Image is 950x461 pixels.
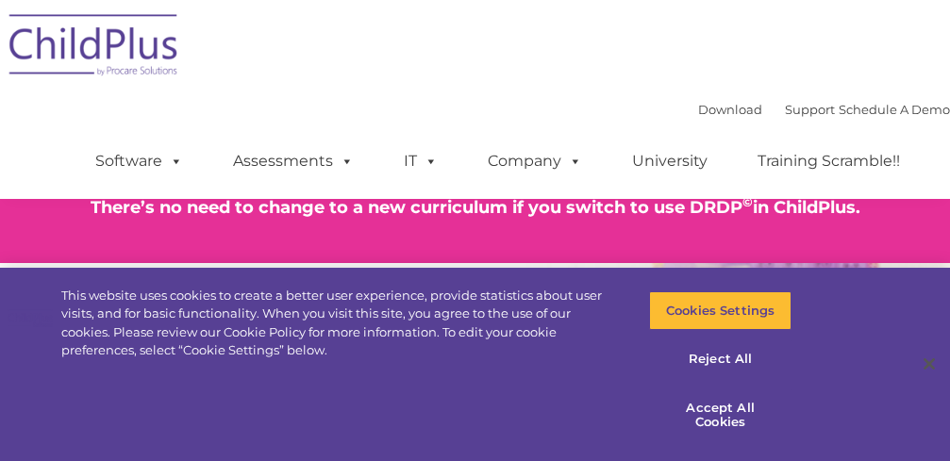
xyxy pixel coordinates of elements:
[839,102,950,117] a: Schedule A Demo
[908,343,950,385] button: Close
[649,388,792,442] button: Accept All Cookies
[469,142,601,180] a: Company
[698,102,950,117] font: |
[76,142,202,180] a: Software
[739,142,919,180] a: Training Scramble!!
[785,102,835,117] a: Support
[742,194,753,209] sup: ©
[214,142,373,180] a: Assessments
[61,287,621,360] div: This website uses cookies to create a better user experience, provide statistics about user visit...
[613,142,726,180] a: University
[649,339,792,379] button: Reject All
[385,142,457,180] a: IT
[698,102,762,117] a: Download
[649,291,792,331] button: Cookies Settings
[91,197,860,218] span: There’s no need to change to a new curriculum if you switch to use DRDP in ChildPlus.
